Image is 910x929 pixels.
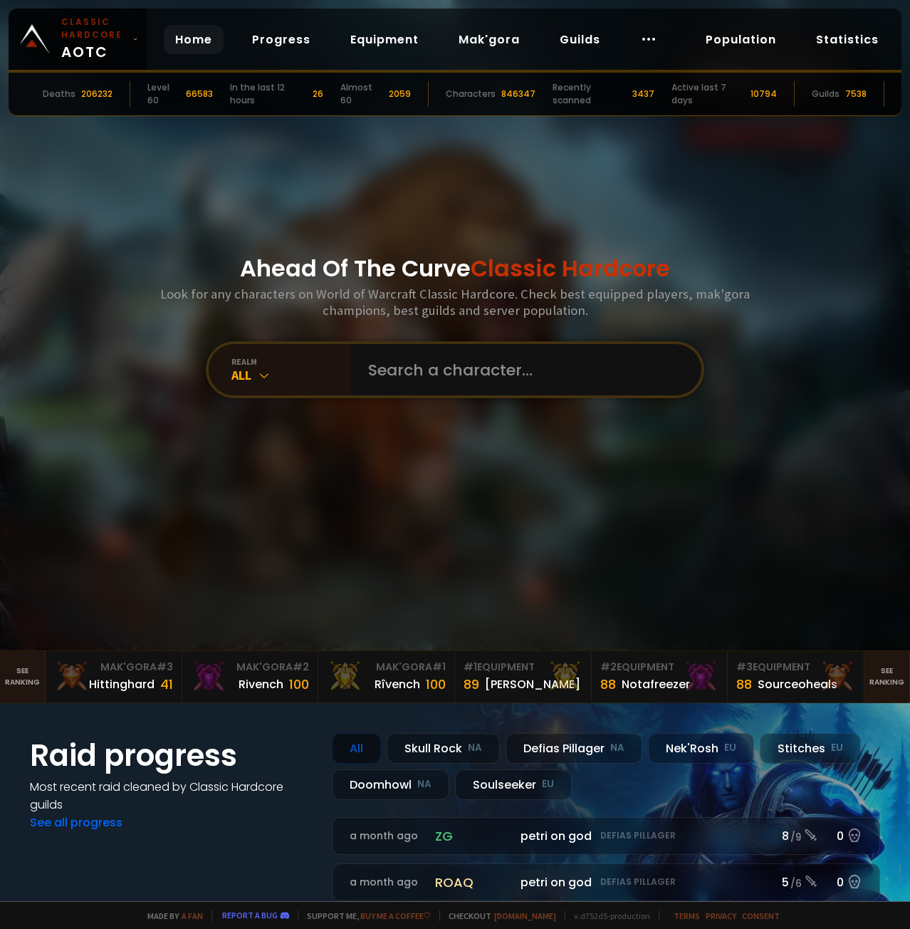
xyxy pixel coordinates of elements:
div: 10794 [751,88,777,100]
div: 88 [600,675,616,694]
h4: Most recent raid cleaned by Classic Hardcore guilds [30,778,315,814]
h1: Raid progress [30,733,315,778]
div: 41 [160,675,173,694]
small: EU [724,741,736,755]
div: 26 [313,88,323,100]
a: Mak'gora [447,25,531,54]
a: Classic HardcoreAOTC [9,9,147,70]
div: 89 [464,675,479,694]
span: # 1 [464,660,477,674]
span: Classic Hardcore [471,252,670,284]
div: 3437 [632,88,654,100]
div: Recently scanned [553,81,627,107]
div: Notafreezer [622,675,690,693]
div: 206232 [81,88,113,100]
a: Guilds [548,25,612,54]
a: Progress [241,25,322,54]
span: # 1 [432,660,446,674]
div: 100 [289,675,309,694]
div: Soulseeker [455,769,572,800]
div: 846347 [501,88,535,100]
div: Sourceoheals [758,675,837,693]
span: # 2 [293,660,309,674]
a: a month agoroaqpetri on godDefias Pillager5 /60 [332,863,880,901]
a: #3Equipment88Sourceoheals [728,651,864,702]
small: EU [542,777,554,792]
a: See all progress [30,814,122,831]
div: 2059 [389,88,411,100]
span: Support me, [298,910,431,921]
div: 100 [426,675,446,694]
a: [DOMAIN_NAME] [494,910,556,921]
h3: Look for any characters on World of Warcraft Classic Hardcore. Check best equipped players, mak'g... [155,286,755,318]
a: Mak'Gora#1Rîvench100 [318,651,455,702]
div: All [231,367,351,383]
div: Skull Rock [387,733,500,764]
div: 7538 [845,88,867,100]
a: Population [694,25,788,54]
span: # 2 [600,660,617,674]
a: a fan [182,910,203,921]
div: Doomhowl [332,769,449,800]
small: NA [610,741,624,755]
a: Buy me a coffee [360,910,431,921]
a: Statistics [805,25,890,54]
a: Terms [674,910,700,921]
small: EU [831,741,843,755]
span: Made by [139,910,203,921]
a: Seeranking [864,651,910,702]
a: Mak'Gora#3Hittinghard41 [46,651,182,702]
span: Checkout [439,910,556,921]
div: Characters [446,88,496,100]
div: Almost 60 [340,81,382,107]
small: NA [417,777,432,792]
a: Report a bug [222,910,278,920]
div: Level 60 [147,81,180,107]
small: Classic Hardcore [61,16,127,41]
a: a month agozgpetri on godDefias Pillager8 /90 [332,817,880,855]
div: realm [231,356,351,367]
div: Nek'Rosh [648,733,754,764]
div: Rivench [239,675,283,693]
a: Home [164,25,224,54]
a: Equipment [339,25,430,54]
div: Mak'Gora [327,660,446,675]
div: Hittinghard [89,675,155,693]
div: [PERSON_NAME] [485,675,580,693]
div: Guilds [812,88,840,100]
div: All [332,733,381,764]
div: 66583 [186,88,213,100]
div: Equipment [464,660,582,675]
div: Mak'Gora [191,660,310,675]
div: Active last 7 days [671,81,745,107]
div: Stitches [760,733,861,764]
h1: Ahead Of The Curve [240,251,670,286]
span: v. d752d5 - production [565,910,650,921]
div: Defias Pillager [506,733,642,764]
small: NA [468,741,482,755]
div: Equipment [736,660,855,675]
a: #2Equipment88Notafreezer [592,651,728,702]
div: Deaths [43,88,75,100]
div: 88 [736,675,752,694]
div: Mak'Gora [54,660,173,675]
a: Privacy [706,910,736,921]
span: # 3 [736,660,753,674]
span: AOTC [61,16,127,63]
div: Equipment [600,660,719,675]
a: #1Equipment89[PERSON_NAME] [455,651,592,702]
div: Rîvench [375,675,420,693]
div: In the last 12 hours [230,81,308,107]
span: # 3 [157,660,173,674]
a: Consent [742,910,780,921]
input: Search a character... [360,344,684,395]
a: Mak'Gora#2Rivench100 [182,651,319,702]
